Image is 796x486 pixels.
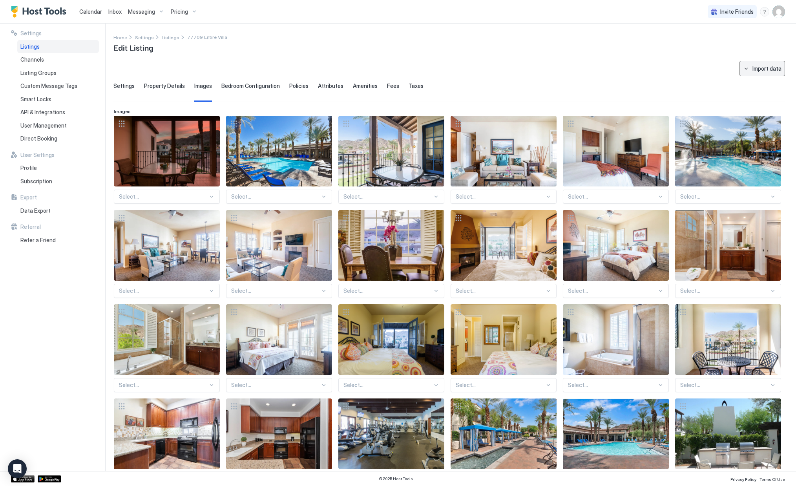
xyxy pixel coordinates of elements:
[113,41,153,53] span: Edit Listing
[739,61,785,76] button: Import data
[114,304,220,375] div: View image
[162,35,179,40] span: Listings
[17,119,99,132] a: User Management
[226,398,332,469] div: View image
[759,475,785,483] a: Terms Of Use
[720,8,754,15] span: Invite Friends
[114,116,220,186] div: View image
[338,398,444,469] div: View image
[38,475,61,482] a: Google Play Store
[17,204,99,217] a: Data Export
[20,69,57,77] span: Listing Groups
[17,234,99,247] a: Refer a Friend
[221,82,280,90] span: Bedroom Configuration
[17,175,99,188] a: Subscription
[20,135,57,142] span: Direct Booking
[675,304,781,375] div: View image
[171,8,188,15] span: Pricing
[187,34,227,40] span: Breadcrumb
[289,82,309,90] span: Policies
[675,304,781,392] div: View imageSelect...
[20,237,56,244] span: Refer a Friend
[17,66,99,80] a: Listing Groups
[20,96,51,103] span: Smart Locks
[17,132,99,145] a: Direct Booking
[675,210,781,281] div: View image
[563,304,669,392] div: View imageSelect...
[563,304,669,375] div: View image
[20,109,65,116] span: API & Integrations
[226,304,332,375] div: View image
[353,82,378,90] span: Amenities
[759,477,785,482] span: Terms Of Use
[20,43,40,50] span: Listings
[338,210,444,281] div: View image
[11,475,35,482] a: App Store
[114,108,131,114] span: Images
[760,7,769,16] div: menu
[338,116,444,186] div: View image
[772,5,785,18] div: User profile
[563,398,669,469] div: View image
[226,304,332,392] div: View imageSelect...
[563,210,669,298] div: View imageSelect...
[128,8,155,15] span: Messaging
[563,116,669,204] div: View imageSelect...
[20,194,37,201] span: Export
[135,35,154,40] span: Settings
[226,116,332,186] div: View image
[226,210,332,281] div: View image
[114,304,220,392] div: View imageSelect...
[226,116,332,204] div: View imageSelect...
[451,398,557,469] div: View image
[11,6,70,18] a: Host Tools Logo
[108,8,122,15] span: Inbox
[144,82,185,90] span: Property Details
[135,33,154,41] a: Settings
[113,33,127,41] a: Home
[114,210,220,298] div: View imageSelect...
[8,459,27,478] div: Open Intercom Messenger
[17,161,99,175] a: Profile
[20,207,51,214] span: Data Export
[451,304,557,375] div: View image
[162,33,179,41] div: Breadcrumb
[194,82,212,90] span: Images
[17,93,99,106] a: Smart Locks
[563,210,669,281] div: View image
[17,106,99,119] a: API & Integrations
[387,82,399,90] span: Fees
[20,56,44,63] span: Channels
[20,82,77,90] span: Custom Message Tags
[114,210,220,281] div: View image
[108,7,122,16] a: Inbox
[17,53,99,66] a: Channels
[114,398,220,469] div: View image
[752,64,781,73] div: Import data
[20,30,42,37] span: Settings
[675,116,781,186] div: View image
[338,116,444,204] div: View imageSelect...
[730,475,756,483] a: Privacy Policy
[20,122,67,129] span: User Management
[730,477,756,482] span: Privacy Policy
[79,7,102,16] a: Calendar
[675,398,781,469] div: View image
[451,116,557,186] div: View image
[379,476,413,481] span: © 2025 Host Tools
[17,79,99,93] a: Custom Message Tags
[675,116,781,204] div: View imageSelect...
[20,152,55,159] span: User Settings
[162,33,179,41] a: Listings
[114,116,220,204] div: View imageSelect...
[17,40,99,53] a: Listings
[409,82,424,90] span: Taxes
[338,210,444,298] div: View imageSelect...
[675,210,781,298] div: View imageSelect...
[20,223,41,230] span: Referral
[451,304,557,392] div: View imageSelect...
[135,33,154,41] div: Breadcrumb
[338,304,444,375] div: View image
